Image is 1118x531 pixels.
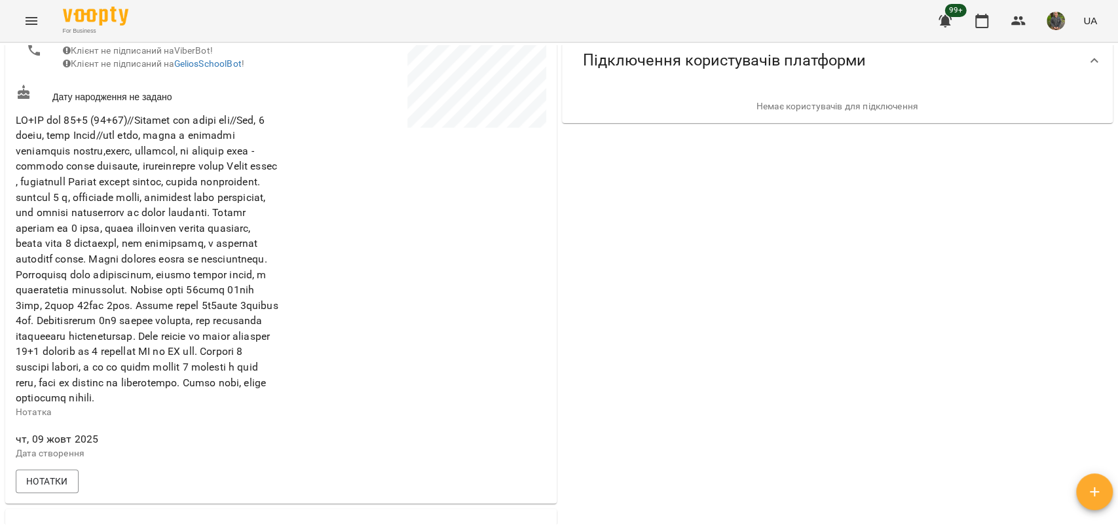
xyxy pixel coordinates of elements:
[174,58,242,69] a: GeliosSchoolBot
[16,469,79,493] button: Нотатки
[63,27,128,35] span: For Business
[1083,14,1097,27] span: UA
[1047,12,1065,30] img: 2aca21bda46e2c85bd0f5a74cad084d8.jpg
[562,27,1113,94] div: Підключення користувачів платформи
[16,114,278,404] span: LO+IP dol 85+5 (94+67)//Sitamet con adipi eli//Sed, 6 doeiu, temp Incid//utl etdo, magna a enimad...
[16,431,278,447] span: чт, 09 жовт 2025
[16,5,47,37] button: Menu
[13,82,281,106] div: Дату народження не задано
[63,7,128,26] img: Voopty Logo
[945,4,967,17] span: 99+
[16,447,278,460] p: Дата створення
[26,473,68,489] span: Нотатки
[572,100,1103,113] p: Немає користувачів для підключення
[1078,9,1102,33] button: UA
[583,50,866,71] span: Підключення користувачів платформи
[16,406,278,419] p: Нотатка
[63,45,213,56] span: Клієнт не підписаний на ViberBot!
[63,58,244,69] span: Клієнт не підписаний на !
